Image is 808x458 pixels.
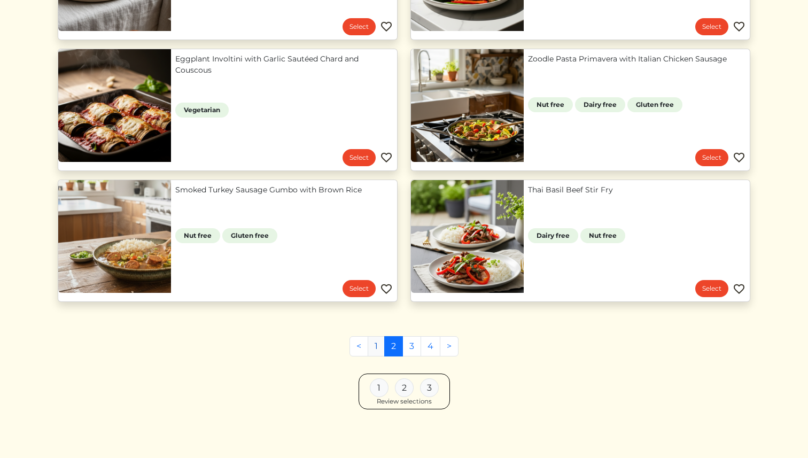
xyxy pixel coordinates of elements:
[733,151,745,164] img: Favorite menu item
[343,149,376,166] a: Select
[377,397,432,407] div: Review selections
[402,336,421,356] a: 3
[384,336,403,356] a: 2
[380,283,393,296] img: Favorite menu item
[528,53,745,65] a: Zoodle Pasta Primavera with Italian Chicken Sausage
[421,336,440,356] a: 4
[420,378,439,397] div: 3
[359,374,450,409] a: 1 2 3 Review selections
[695,18,728,35] a: Select
[349,336,459,365] nav: Pages
[175,184,393,196] a: Smoked Turkey Sausage Gumbo with Brown Rice
[368,336,385,356] a: 1
[440,336,459,356] a: Next
[733,283,745,296] img: Favorite menu item
[343,18,376,35] a: Select
[349,336,368,356] a: Previous
[175,53,393,76] a: Eggplant Involtini with Garlic Sautéed Chard and Couscous
[733,20,745,33] img: Favorite menu item
[695,149,728,166] a: Select
[395,378,414,397] div: 2
[695,280,728,297] a: Select
[380,20,393,33] img: Favorite menu item
[380,151,393,164] img: Favorite menu item
[370,378,389,397] div: 1
[528,184,745,196] a: Thai Basil Beef Stir Fry
[343,280,376,297] a: Select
